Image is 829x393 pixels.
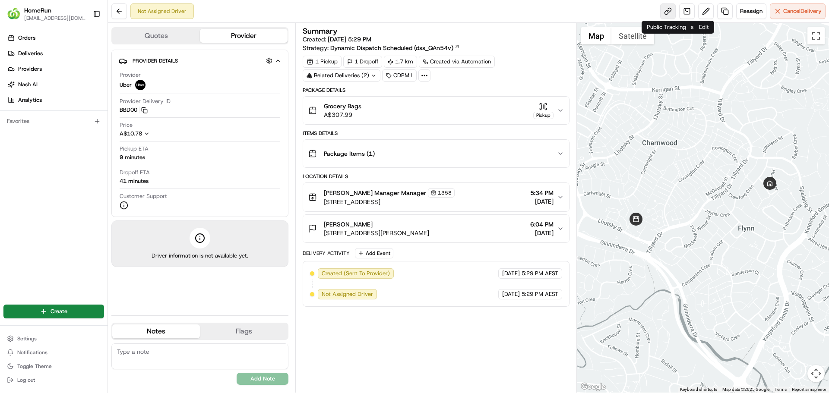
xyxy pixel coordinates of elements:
span: [PERSON_NAME] [324,220,373,229]
span: A$10.78 [120,130,142,137]
button: HomeRun [24,6,51,15]
span: [PERSON_NAME] Manager Manager [324,189,426,197]
button: HomeRunHomeRun[EMAIL_ADDRESS][DOMAIN_NAME] [3,3,89,24]
span: [DATE] 5:29 PM [328,35,371,43]
button: Add Event [355,248,393,258]
span: Providers [18,65,42,73]
button: Notes [112,324,200,338]
div: 41 minutes [120,177,149,185]
button: [PERSON_NAME][STREET_ADDRESS][PERSON_NAME]6:04 PM[DATE] [303,215,569,242]
span: Settings [17,335,37,342]
a: Dynamic Dispatch Scheduled (dss_QAn54v) [330,44,460,52]
img: uber-new-logo.jpeg [135,80,146,90]
span: 6:04 PM [530,220,554,229]
button: Settings [3,333,104,345]
h3: Summary [303,27,338,35]
button: BBD00 [120,106,148,114]
div: Edit [694,21,714,34]
span: Reassign [740,7,763,15]
div: Delivery Activity [303,250,350,257]
span: Map data ©2025 Google [722,387,769,392]
div: Package Details [303,87,569,94]
button: [EMAIL_ADDRESS][DOMAIN_NAME] [24,15,86,22]
a: Providers [3,62,108,76]
button: Provider Details [119,53,281,68]
div: CDPM1 [382,69,417,82]
img: HomeRun [7,7,21,21]
span: Log out [17,377,35,384]
button: A$10.78 [120,130,196,138]
span: Notifications [17,349,47,356]
span: Provider [120,71,141,79]
a: Report a map error [792,387,826,392]
div: 1 Pickup [303,56,342,68]
button: [PERSON_NAME] Manager Manager1358[STREET_ADDRESS]5:34 PM[DATE] [303,183,569,211]
button: Provider [200,29,288,43]
div: Pickup [533,112,554,119]
span: Grocery Bags [324,102,361,110]
span: A$307.99 [324,110,361,119]
button: Keyboard shortcuts [680,387,717,393]
button: Flags [200,324,288,338]
span: Create [51,308,67,315]
button: Show street map [581,27,611,44]
div: Items Details [303,130,569,137]
button: Show satellite imagery [611,27,654,44]
a: Open this area in Google Maps (opens a new window) [579,381,608,393]
button: Toggle fullscreen view [807,27,825,44]
a: Orders [3,31,108,45]
button: Create [3,305,104,318]
span: Analytics [18,96,42,104]
button: Toggle Theme [3,360,104,372]
span: Pickup ETA [120,145,149,153]
span: Nash AI [18,81,38,88]
span: Orders [18,34,35,42]
button: Package Items (1) [303,140,569,167]
button: Quotes [112,29,200,43]
a: Nash AI [3,78,108,91]
div: 1.7 km [384,56,417,68]
span: 5:29 PM AEST [522,290,558,298]
span: [DATE] [502,270,520,277]
span: [DATE] [530,197,554,206]
div: Favorites [3,114,104,128]
button: Grocery BagsA$307.99Pickup [303,97,569,124]
span: Toggle Theme [17,363,52,370]
a: Created via Automation [419,56,495,68]
a: Terms [775,387,787,392]
span: [DATE] [530,229,554,237]
div: 9 minutes [120,154,145,161]
button: Reassign [736,3,766,19]
span: Dropoff ETA [120,169,150,176]
button: Map camera controls [807,365,825,382]
span: [STREET_ADDRESS] [324,198,455,206]
span: Dynamic Dispatch Scheduled (dss_QAn54v) [330,44,453,52]
button: Pickup [533,102,554,119]
span: 5:29 PM AEST [522,270,558,277]
span: Cancel Delivery [783,7,822,15]
span: [DATE] [502,290,520,298]
span: Provider Details [133,57,178,64]
div: 1 Dropoff [343,56,382,68]
span: Deliveries [18,50,43,57]
span: 1358 [438,189,452,196]
span: Price [120,121,133,129]
div: Location Details [303,173,569,180]
span: Created (Sent To Provider) [322,270,390,277]
button: Notifications [3,346,104,358]
a: Deliveries [3,47,108,60]
span: Customer Support [120,192,167,200]
span: Uber [120,81,132,89]
span: [STREET_ADDRESS][PERSON_NAME] [324,229,429,237]
div: Public Tracking [642,21,691,34]
button: CancelDelivery [770,3,826,19]
button: Log out [3,374,104,386]
div: Related Deliveries (2) [303,69,380,82]
span: Created: [303,35,371,44]
span: Driver information is not available yet. [152,252,248,260]
span: 5:34 PM [530,189,554,197]
div: Strategy: [303,44,460,52]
